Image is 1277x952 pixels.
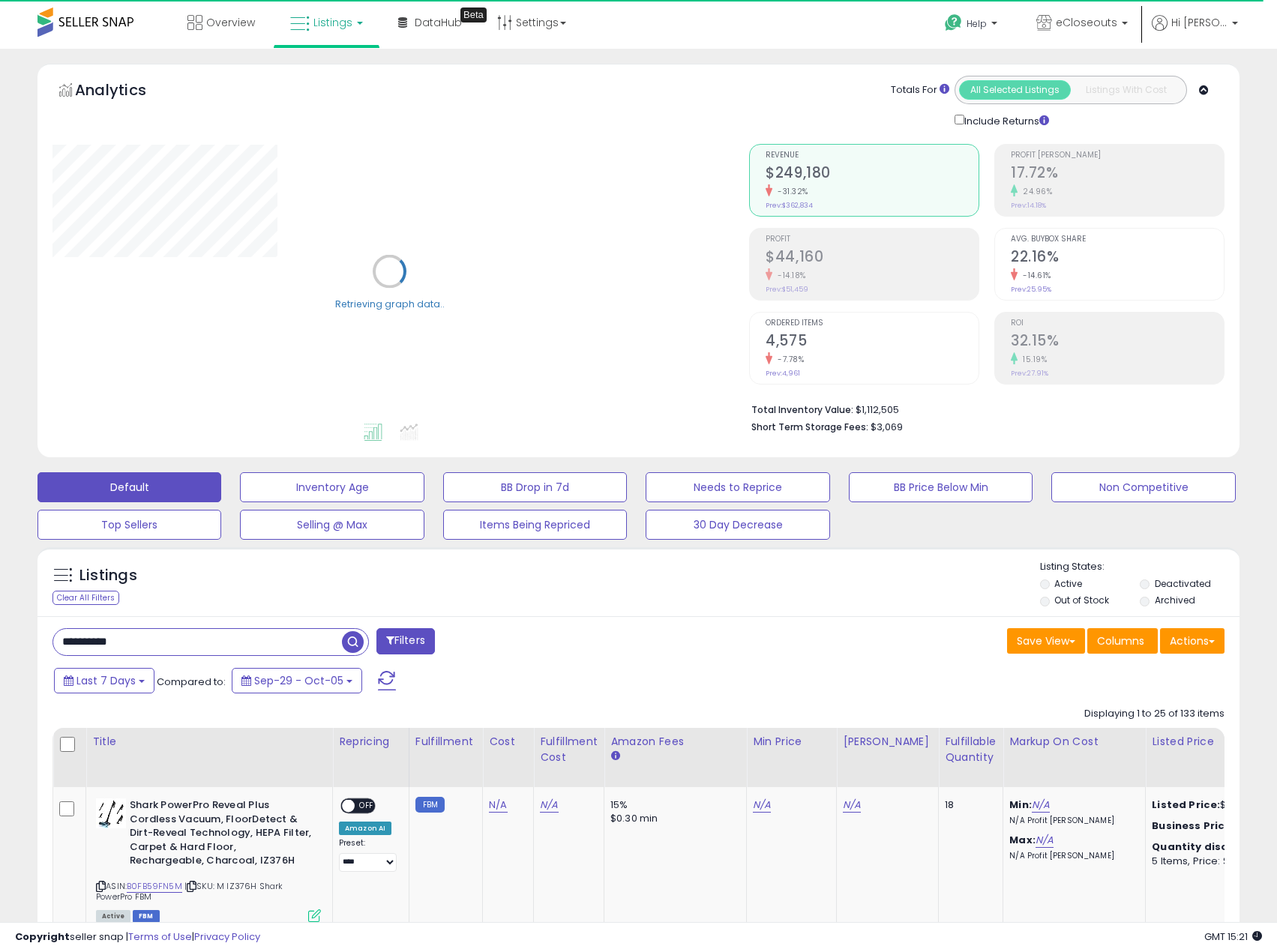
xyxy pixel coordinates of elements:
div: : [1152,840,1276,854]
div: Cost [489,734,527,750]
a: Privacy Policy [194,930,260,944]
p: N/A Profit [PERSON_NAME] [1009,851,1134,861]
button: Last 7 Days [54,668,154,693]
strong: Copyright [15,930,70,944]
h2: 17.72% [1011,164,1224,184]
button: All Selected Listings [959,80,1071,100]
p: Listing States: [1040,560,1240,574]
span: ROI [1011,319,1224,328]
button: Listings With Cost [1070,80,1182,100]
span: Hi [PERSON_NAME] [1171,15,1228,30]
span: All listings currently available for purchase on Amazon [96,910,130,923]
a: N/A [489,798,507,813]
button: Default [37,472,221,502]
span: Last 7 Days [76,673,136,688]
div: 15% [610,798,735,812]
button: Save View [1007,628,1085,654]
a: Hi [PERSON_NAME] [1152,15,1238,49]
small: Amazon Fees. [610,750,619,763]
label: Active [1054,577,1082,590]
b: Total Inventory Value: [751,403,853,416]
small: Prev: 25.95% [1011,285,1051,294]
button: Selling @ Max [240,510,424,540]
button: Top Sellers [37,510,221,540]
div: $305.91 [1152,819,1276,833]
small: -14.18% [772,270,806,281]
span: $3,069 [871,420,903,434]
b: Quantity discounts [1152,840,1260,854]
div: Fulfillment [415,734,476,750]
span: Ordered Items [766,319,979,328]
small: -7.78% [772,354,804,365]
small: 24.96% [1018,186,1052,197]
small: 15.19% [1018,354,1047,365]
span: 2025-10-13 15:21 GMT [1204,930,1262,944]
button: Sep-29 - Oct-05 [232,668,362,693]
button: Filters [376,628,435,654]
div: Amazon AI [339,822,391,835]
span: Avg. Buybox Share [1011,235,1224,244]
span: Listings [313,15,352,30]
div: Retrieving graph data.. [335,297,445,310]
b: Business Price: [1152,819,1234,833]
small: Prev: 27.91% [1011,369,1048,378]
div: Repricing [339,734,403,750]
button: Non Competitive [1051,472,1235,502]
div: ASIN: [96,798,321,921]
span: Profit [766,235,979,244]
div: seller snap | | [15,930,260,945]
span: Profit [PERSON_NAME] [1011,151,1224,160]
div: Include Returns [943,112,1067,129]
span: Compared to: [157,675,226,689]
h2: 4,575 [766,332,979,352]
div: Displaying 1 to 25 of 133 items [1084,707,1225,721]
button: 30 Day Decrease [646,510,829,540]
span: OFF [355,800,379,813]
a: B0FB59FN5M [127,880,182,893]
span: eCloseouts [1056,15,1117,30]
h2: $44,160 [766,248,979,268]
label: Out of Stock [1054,594,1109,606]
small: Prev: 4,961 [766,369,800,378]
a: N/A [540,798,558,813]
button: Needs to Reprice [646,472,829,502]
div: Clear All Filters [52,591,119,605]
div: $0.30 min [610,812,735,825]
button: Items Being Repriced [443,510,627,540]
button: BB Drop in 7d [443,472,627,502]
small: -14.61% [1018,270,1051,281]
h2: 22.16% [1011,248,1224,268]
span: Help [967,17,987,30]
button: Inventory Age [240,472,424,502]
a: N/A [1036,833,1054,848]
i: Get Help [944,13,963,32]
small: Prev: $51,459 [766,285,808,294]
div: 5 Items, Price: $302.82 [1152,855,1276,868]
a: N/A [843,798,861,813]
button: Actions [1160,628,1225,654]
div: Title [92,734,326,750]
a: Help [933,2,1012,49]
div: Min Price [753,734,830,750]
span: DataHub [415,15,462,30]
div: 18 [945,798,991,812]
a: N/A [753,798,771,813]
label: Deactivated [1155,577,1211,590]
div: [PERSON_NAME] [843,734,932,750]
li: $1,112,505 [751,400,1213,418]
small: Prev: $362,834 [766,201,813,210]
span: Columns [1097,633,1144,648]
span: FBM [133,910,160,923]
small: -31.32% [772,186,808,197]
a: Terms of Use [128,930,192,944]
th: The percentage added to the cost of goods (COGS) that forms the calculator for Min & Max prices. [1003,728,1146,787]
b: Listed Price: [1152,798,1220,812]
button: Columns [1087,628,1158,654]
div: Amazon Fees [610,734,740,750]
div: Fulfillable Quantity [945,734,997,765]
h2: 32.15% [1011,332,1224,352]
h5: Listings [79,565,137,586]
label: Archived [1155,594,1195,606]
div: $309.00 [1152,798,1276,812]
p: N/A Profit [PERSON_NAME] [1009,816,1134,826]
